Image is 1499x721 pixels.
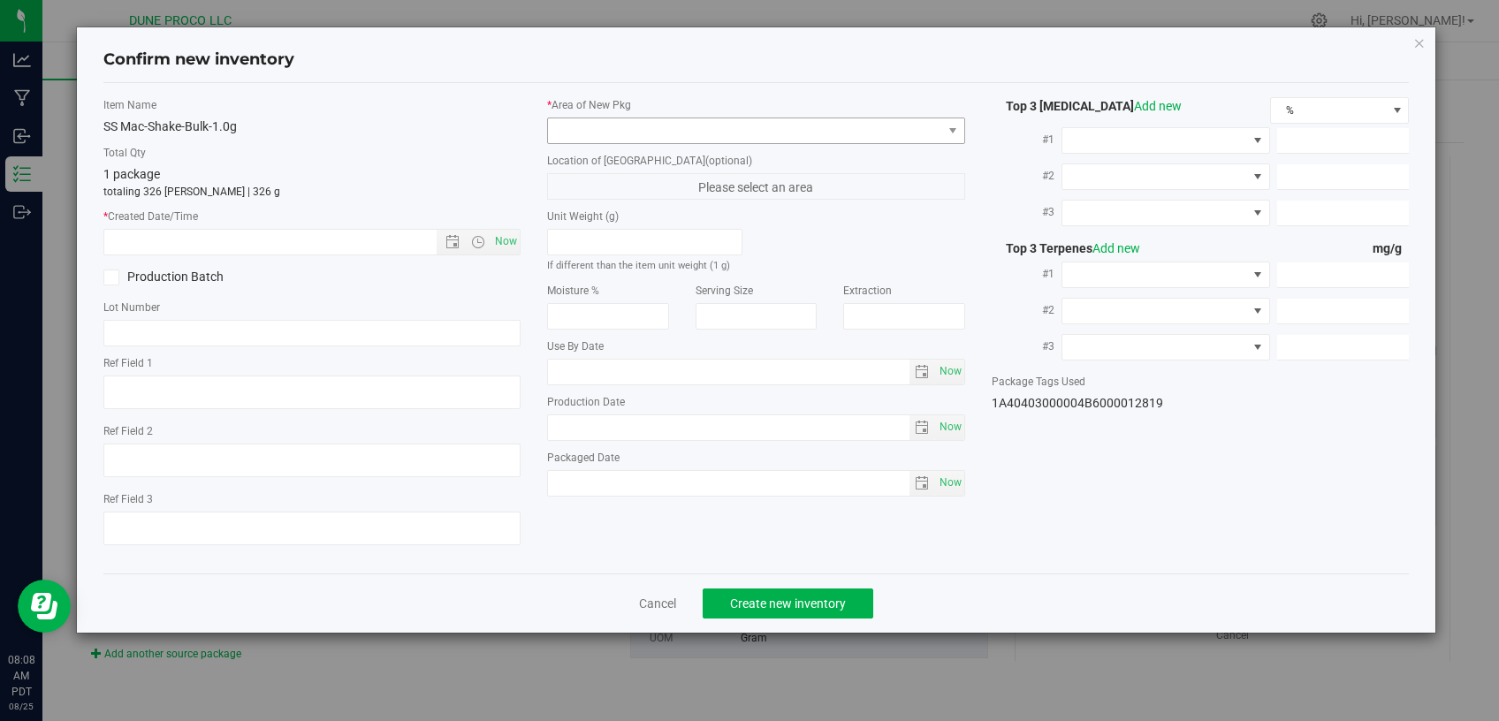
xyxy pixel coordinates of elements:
div: SS Mac-Shake-Bulk-1.0g [103,118,521,136]
label: Production Batch [103,268,299,286]
span: Set Current date [935,414,965,440]
span: Set Current date [935,470,965,496]
span: mg/g [1373,241,1409,255]
label: Lot Number [103,300,521,315]
span: Set Current date [935,359,965,384]
span: select [909,471,935,496]
a: Add new [1092,241,1140,255]
span: select [909,415,935,440]
label: #2 [992,160,1061,192]
span: Top 3 [MEDICAL_DATA] [992,99,1182,113]
small: If different than the item unit weight (1 g) [547,260,730,271]
label: #2 [992,294,1061,326]
span: select [935,415,964,440]
label: Extraction [843,283,965,299]
label: Serving Size [696,283,818,299]
span: Open the date view [438,235,468,249]
label: Location of [GEOGRAPHIC_DATA] [547,153,965,169]
span: Top 3 Terpenes [992,241,1140,255]
span: Create new inventory [730,596,846,611]
span: % [1271,98,1387,123]
span: select [935,471,964,496]
iframe: Resource center [18,580,71,633]
label: #3 [992,196,1061,228]
label: #3 [992,330,1061,362]
label: Use By Date [547,338,965,354]
label: Production Date [547,394,965,410]
label: Created Date/Time [103,209,521,224]
a: Cancel [639,595,676,612]
span: Set Current date [491,229,521,254]
label: Area of New Pkg [547,97,965,113]
span: Open the time view [463,235,493,249]
h4: Confirm new inventory [103,49,294,72]
p: totaling 326 [PERSON_NAME] | 326 g [103,184,521,200]
label: Moisture % [547,283,669,299]
label: Packaged Date [547,450,965,466]
div: 1A40403000004B6000012819 [992,394,1410,413]
button: Create new inventory [703,588,873,619]
span: 1 package [103,167,160,181]
span: select [909,360,935,384]
label: Ref Field 3 [103,491,521,507]
a: Add new [1134,99,1182,113]
label: #1 [992,258,1061,290]
label: #1 [992,124,1061,156]
label: Total Qty [103,145,521,161]
label: Ref Field 2 [103,423,521,439]
span: (optional) [705,155,752,167]
span: Please select an area [547,173,965,200]
label: Ref Field 1 [103,355,521,371]
span: select [935,360,964,384]
label: Package Tags Used [992,374,1410,390]
label: Unit Weight (g) [547,209,742,224]
label: Item Name [103,97,521,113]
